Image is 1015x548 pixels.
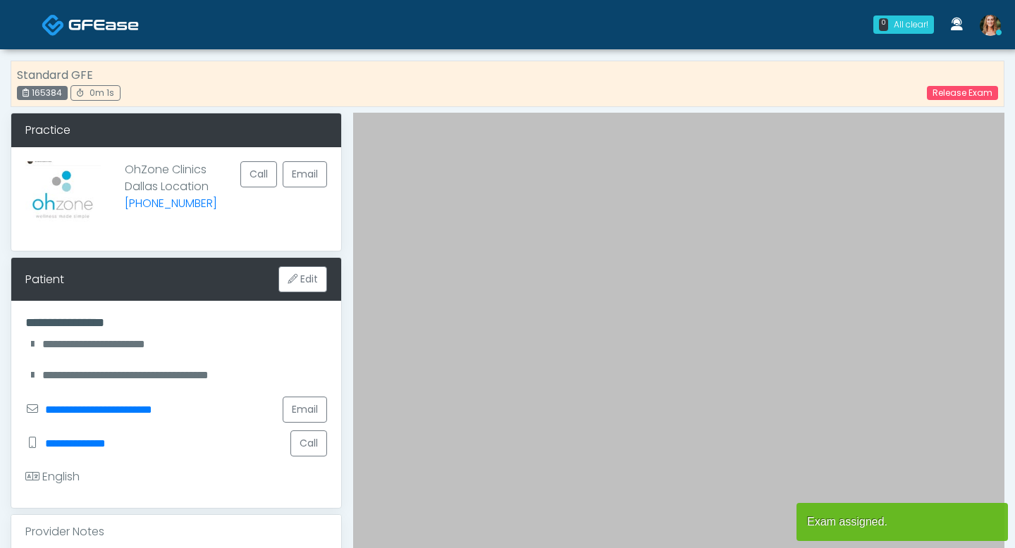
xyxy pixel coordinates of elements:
div: 0 [879,18,888,31]
a: 0 All clear! [865,10,942,39]
img: Docovia [68,18,139,32]
div: Practice [11,113,341,147]
a: Docovia [42,1,139,47]
a: [PHONE_NUMBER] [125,195,217,211]
a: Release Exam [927,86,998,100]
strong: Standard GFE [17,67,93,83]
div: All clear! [894,18,928,31]
img: Provider image [25,161,101,237]
div: 165384 [17,86,68,100]
p: OhZone Clinics Dallas Location [125,161,217,225]
a: Email [283,397,327,423]
img: Docovia [42,13,65,37]
article: Exam assigned. [796,503,1008,541]
span: 0m 1s [90,87,114,99]
a: Email [283,161,327,187]
button: Edit [278,266,327,292]
img: Amy Gaines [980,15,1001,36]
button: Call [240,161,277,187]
button: Call [290,430,327,456]
div: English [25,468,80,485]
div: Patient [25,271,64,288]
